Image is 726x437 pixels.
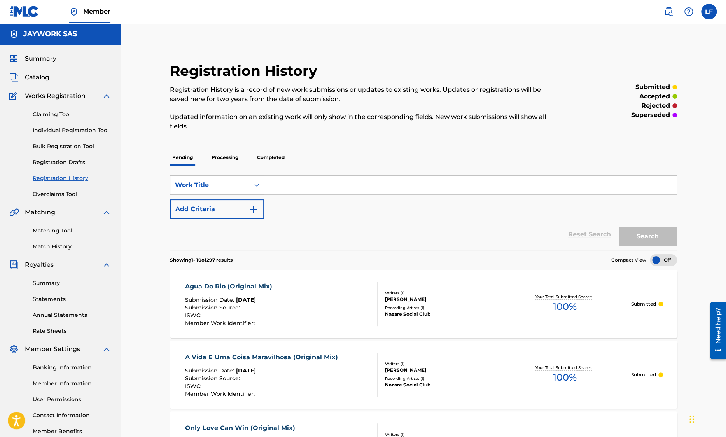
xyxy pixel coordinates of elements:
span: Royalties [25,260,54,269]
div: Recording Artists ( 1 ) [385,376,498,381]
a: User Permissions [33,395,111,404]
span: ISWC : [185,383,203,390]
div: Widget chat [687,400,726,437]
div: Work Title [175,180,245,190]
a: Rate Sheets [33,327,111,335]
p: Pending [170,149,195,166]
p: Completed [255,149,287,166]
span: Works Registration [25,91,86,101]
a: Matching Tool [33,227,111,235]
p: Submitted [631,371,656,378]
p: Submitted [631,301,656,308]
a: Agua Do Rio (Original Mix)Submission Date:[DATE]Submission Source:ISWC:Member Work Identifier:Wri... [170,270,677,338]
a: Banking Information [33,364,111,372]
h5: JAYWORK SAS [23,30,77,38]
a: Member Benefits [33,427,111,435]
a: Public Search [661,4,676,19]
span: [DATE] [236,296,256,303]
p: Showing 1 - 10 of 297 results [170,257,233,264]
p: Processing [209,149,241,166]
div: [PERSON_NAME] [385,367,498,374]
span: Submission Source : [185,304,242,311]
div: User Menu [701,4,717,19]
div: Writers ( 1 ) [385,361,498,367]
div: A Vida E Uma Coisa Maravilhosa (Original Mix) [185,353,342,362]
a: Summary [33,279,111,287]
a: Claiming Tool [33,110,111,119]
span: 100 % [553,300,576,314]
span: Member Work Identifier : [185,390,257,397]
iframe: Resource Center [704,299,726,362]
img: Works Registration [9,91,19,101]
img: Top Rightsholder [69,7,79,16]
p: accepted [639,92,670,101]
a: Registration History [33,174,111,182]
a: Overclaims Tool [33,190,111,198]
p: superseded [631,110,670,120]
p: Your Total Submitted Shares: [535,294,594,300]
a: Individual Registration Tool [33,126,111,135]
a: Statements [33,295,111,303]
img: Catalog [9,73,19,82]
form: Search Form [170,175,677,250]
h2: Registration History [170,62,321,80]
span: 100 % [553,371,576,385]
img: help [684,7,693,16]
div: Only Love Can Win (Original Mix) [185,423,299,433]
p: submitted [635,82,670,92]
a: SummarySummary [9,54,56,63]
div: Help [681,4,696,19]
span: Compact View [611,257,646,264]
span: Matching [25,208,55,217]
a: Annual Statements [33,311,111,319]
a: Bulk Registration Tool [33,142,111,150]
img: expand [102,344,111,354]
img: search [664,7,673,16]
span: ISWC : [185,312,203,319]
div: Agua Do Rio (Original Mix) [185,282,276,291]
div: Nazare Social Club [385,311,498,318]
img: expand [102,260,111,269]
div: Recording Artists ( 1 ) [385,305,498,311]
a: Contact Information [33,411,111,420]
span: Member [83,7,110,16]
img: MLC Logo [9,6,39,17]
span: Submission Source : [185,375,242,382]
p: Updated information on an existing work will only show in the corresponding fields. New work subm... [170,112,560,131]
a: Member Information [33,379,111,388]
img: Matching [9,208,19,217]
span: Catalog [25,73,49,82]
p: rejected [641,101,670,110]
span: Summary [25,54,56,63]
a: Registration Drafts [33,158,111,166]
span: Member Work Identifier : [185,320,257,327]
span: [DATE] [236,367,256,374]
img: Summary [9,54,19,63]
img: Accounts [9,30,19,39]
span: Submission Date : [185,296,236,303]
a: CatalogCatalog [9,73,49,82]
button: Add Criteria [170,199,264,219]
div: [PERSON_NAME] [385,296,498,303]
a: Match History [33,243,111,251]
img: 9d2ae6d4665cec9f34b9.svg [248,205,258,214]
img: Member Settings [9,344,19,354]
iframe: Chat Widget [687,400,726,437]
span: Submission Date : [185,367,236,374]
p: Registration History is a record of new work submissions or updates to existing works. Updates or... [170,85,560,104]
div: Trascina [689,407,694,431]
img: expand [102,208,111,217]
div: Nazare Social Club [385,381,498,388]
p: Your Total Submitted Shares: [535,365,594,371]
img: expand [102,91,111,101]
div: Writers ( 1 ) [385,290,498,296]
span: Member Settings [25,344,80,354]
a: A Vida E Uma Coisa Maravilhosa (Original Mix)Submission Date:[DATE]Submission Source:ISWC:Member ... [170,341,677,409]
img: Royalties [9,260,19,269]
